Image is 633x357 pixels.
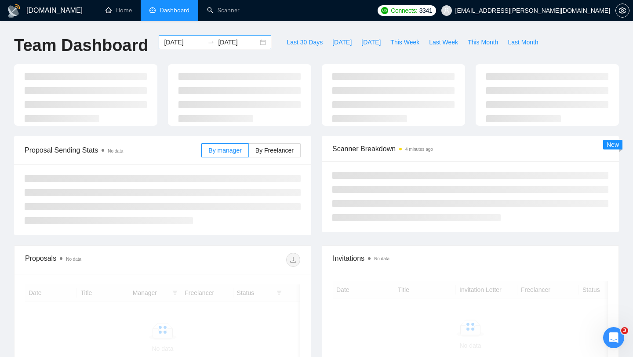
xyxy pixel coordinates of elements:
[390,37,419,47] span: This Week
[386,35,424,49] button: This Week
[616,7,629,14] span: setting
[332,143,608,154] span: Scanner Breakdown
[160,7,189,14] span: Dashboard
[607,141,619,148] span: New
[66,257,81,262] span: No data
[207,39,215,46] span: swap-right
[374,256,389,261] span: No data
[208,147,241,154] span: By manager
[615,7,629,14] a: setting
[444,7,450,14] span: user
[424,35,463,49] button: Last Week
[164,37,204,47] input: Start date
[391,6,417,15] span: Connects:
[419,6,433,15] span: 3341
[508,37,538,47] span: Last Month
[327,35,357,49] button: [DATE]
[25,253,163,267] div: Proposals
[255,147,294,154] span: By Freelancer
[25,145,201,156] span: Proposal Sending Stats
[405,147,433,152] time: 4 minutes ago
[282,35,327,49] button: Last 30 Days
[603,327,624,348] iframe: Intercom live chat
[207,39,215,46] span: to
[105,7,132,14] a: homeHome
[149,7,156,13] span: dashboard
[381,7,388,14] img: upwork-logo.png
[357,35,386,49] button: [DATE]
[14,35,148,56] h1: Team Dashboard
[503,35,543,49] button: Last Month
[287,37,323,47] span: Last 30 Days
[468,37,498,47] span: This Month
[429,37,458,47] span: Last Week
[333,253,608,264] span: Invitations
[7,4,21,18] img: logo
[361,37,381,47] span: [DATE]
[615,4,629,18] button: setting
[218,37,258,47] input: End date
[463,35,503,49] button: This Month
[108,149,123,153] span: No data
[332,37,352,47] span: [DATE]
[207,7,240,14] a: searchScanner
[621,327,628,334] span: 3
